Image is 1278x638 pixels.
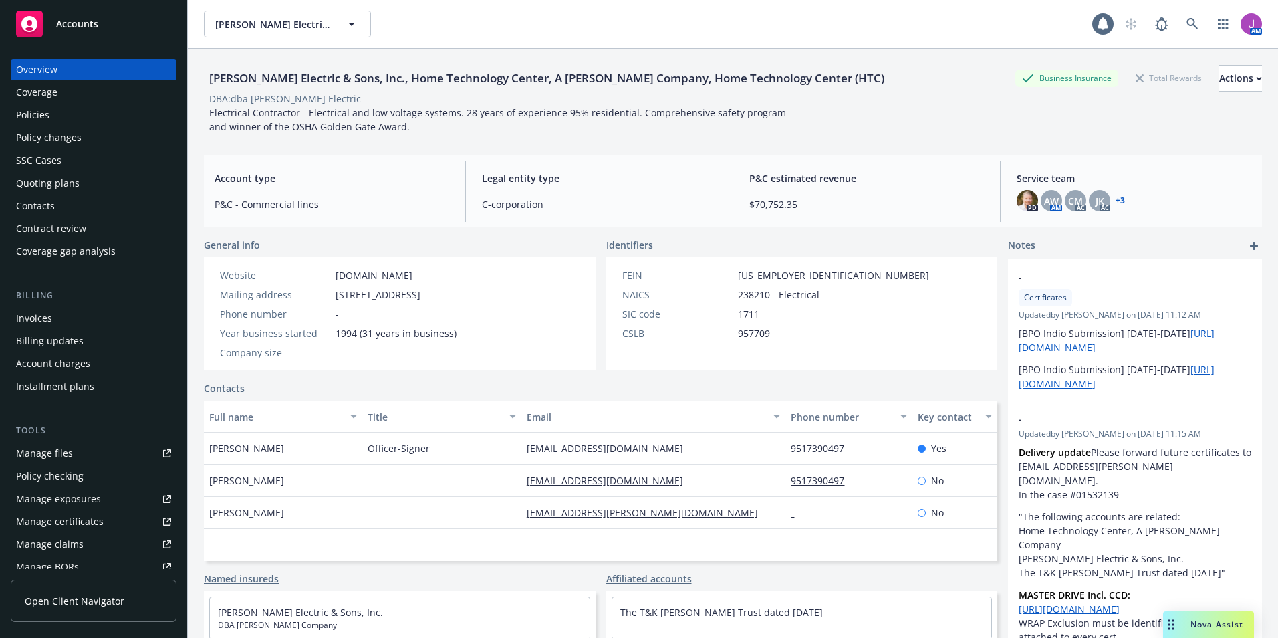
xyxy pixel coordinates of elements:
[11,376,176,397] a: Installment plans
[215,17,331,31] span: [PERSON_NAME] Electric & Sons, Inc., Home Technology Center, A [PERSON_NAME] Company, Home Techno...
[1019,510,1251,580] p: "The following accounts are related: Home Technology Center, A [PERSON_NAME] Company [PERSON_NAME...
[11,59,176,80] a: Overview
[16,511,104,532] div: Manage certificates
[918,410,977,424] div: Key contact
[738,326,770,340] span: 957709
[220,268,330,282] div: Website
[215,171,449,185] span: Account type
[11,556,176,578] a: Manage BORs
[220,288,330,302] div: Mailing address
[16,241,116,262] div: Coverage gap analysis
[11,289,176,302] div: Billing
[1219,66,1262,91] div: Actions
[791,410,892,424] div: Phone number
[11,353,176,375] a: Account charges
[738,268,929,282] span: [US_EMPLOYER_IDENTIFICATION_NUMBER]
[11,443,176,464] a: Manage files
[11,308,176,329] a: Invoices
[527,506,769,519] a: [EMAIL_ADDRESS][PERSON_NAME][DOMAIN_NAME]
[368,473,371,488] span: -
[16,150,61,171] div: SSC Cases
[215,197,449,211] span: P&C - Commercial lines
[791,442,855,455] a: 9517390497
[931,441,946,455] span: Yes
[622,326,733,340] div: CSLB
[220,307,330,321] div: Phone number
[1019,362,1251,391] p: [BPO Indio Submission] [DATE]-[DATE]
[16,556,79,578] div: Manage BORs
[204,381,245,395] a: Contacts
[738,307,759,321] span: 1711
[11,241,176,262] a: Coverage gap analysis
[931,506,944,520] span: No
[1068,194,1083,208] span: CM
[738,288,819,302] span: 238210 - Electrical
[1019,445,1251,502] p: Please forward future certificates to [EMAIL_ADDRESS][PERSON_NAME][DOMAIN_NAME]. In the case #015...
[204,238,260,252] span: General info
[749,171,984,185] span: P&C estimated revenue
[1017,171,1251,185] span: Service team
[16,195,55,217] div: Contacts
[1019,412,1217,426] span: -
[209,441,284,455] span: [PERSON_NAME]
[791,474,855,487] a: 9517390497
[16,308,52,329] div: Invoices
[11,424,176,437] div: Tools
[622,268,733,282] div: FEIN
[16,534,84,555] div: Manage claims
[220,326,330,340] div: Year business started
[336,346,339,360] span: -
[527,474,694,487] a: [EMAIL_ADDRESS][DOMAIN_NAME]
[1019,270,1217,284] span: -
[16,59,57,80] div: Overview
[336,326,457,340] span: 1994 (31 years in business)
[912,401,997,433] button: Key contact
[1246,238,1262,254] a: add
[791,506,805,519] a: -
[1015,70,1118,86] div: Business Insurance
[218,606,383,619] a: [PERSON_NAME] Electric & Sons, Inc.
[1219,65,1262,92] button: Actions
[16,218,86,239] div: Contract review
[1017,190,1038,211] img: photo
[11,511,176,532] a: Manage certificates
[16,376,94,397] div: Installment plans
[11,150,176,171] a: SSC Cases
[11,330,176,352] a: Billing updates
[1179,11,1206,37] a: Search
[336,269,412,282] a: [DOMAIN_NAME]
[622,307,733,321] div: SIC code
[16,104,49,126] div: Policies
[482,197,717,211] span: C-corporation
[11,488,176,510] a: Manage exposures
[620,606,823,619] a: The T&K [PERSON_NAME] Trust dated [DATE]
[209,106,789,133] span: Electrical Contractor - Electrical and low voltage systems. 28 years of experience 95% residentia...
[368,506,371,520] span: -
[11,104,176,126] a: Policies
[1210,11,1237,37] a: Switch app
[16,173,80,194] div: Quoting plans
[1096,194,1104,208] span: JK
[606,238,653,252] span: Identifiers
[11,195,176,217] a: Contacts
[56,19,98,29] span: Accounts
[1118,11,1144,37] a: Start snowing
[336,307,339,321] span: -
[1019,309,1251,321] span: Updated by [PERSON_NAME] on [DATE] 11:12 AM
[16,465,84,487] div: Policy checking
[622,288,733,302] div: NAICS
[1019,589,1130,601] strong: MASTER DRIVE Incl. CCD:
[1163,611,1254,638] button: Nova Assist
[204,11,371,37] button: [PERSON_NAME] Electric & Sons, Inc., Home Technology Center, A [PERSON_NAME] Company, Home Techno...
[368,410,501,424] div: Title
[482,171,717,185] span: Legal entity type
[25,594,124,608] span: Open Client Navigator
[1008,238,1035,254] span: Notes
[220,346,330,360] div: Company size
[1163,611,1180,638] div: Drag to move
[1019,326,1251,354] p: [BPO Indio Submission] [DATE]-[DATE]
[1190,619,1243,630] span: Nova Assist
[11,173,176,194] a: Quoting plans
[16,330,84,352] div: Billing updates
